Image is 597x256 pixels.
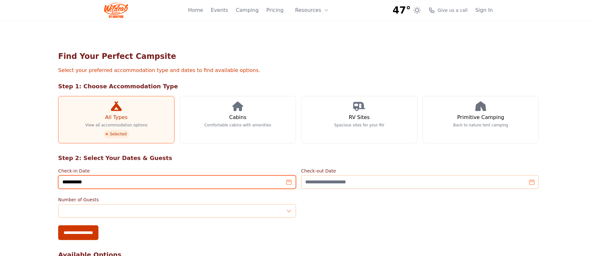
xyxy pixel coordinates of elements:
[204,123,271,128] p: Comfortable cabins with amenities
[334,123,384,128] p: Spacious sites for your RV
[429,7,468,13] a: Give us a call
[475,6,493,14] a: Sign In
[301,96,417,143] a: RV Sites Spacious sites for your RV
[58,96,174,143] a: All Types View all accommodation options Selected
[85,123,148,128] p: View all accommodation options
[58,82,539,91] h2: Step 1: Choose Accommodation Type
[58,168,296,174] label: Check-in Date
[236,6,259,14] a: Camping
[229,114,246,121] h3: Cabins
[266,6,283,14] a: Pricing
[453,123,508,128] p: Back to nature tent camping
[393,4,411,16] span: 47°
[457,114,504,121] h3: Primitive Camping
[291,4,333,17] button: Resources
[105,114,128,121] h3: All Types
[58,196,296,203] label: Number of Guests
[58,51,539,61] h1: Find Your Perfect Campsite
[104,130,129,138] span: Selected
[423,96,539,143] a: Primitive Camping Back to nature tent camping
[104,3,128,18] img: Wildcat Logo
[180,96,296,143] a: Cabins Comfortable cabins with amenities
[58,67,539,74] p: Select your preferred accommodation type and dates to find available options.
[438,7,468,13] span: Give us a call
[188,6,203,14] a: Home
[58,154,539,163] h2: Step 2: Select Your Dates & Guests
[349,114,369,121] h3: RV Sites
[301,168,539,174] label: Check-out Date
[211,6,228,14] a: Events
